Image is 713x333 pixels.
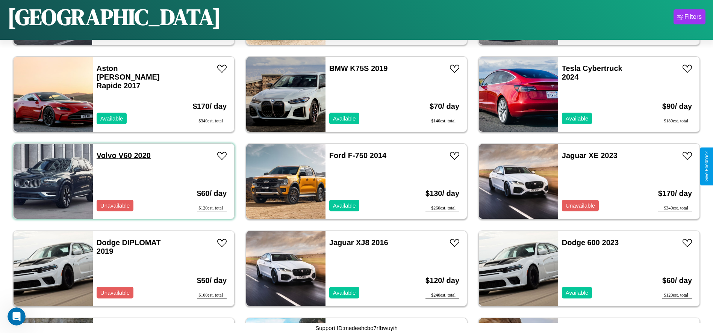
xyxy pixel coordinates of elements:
p: Available [333,200,356,211]
a: Jaguar XJ8 2016 [329,238,388,247]
div: $ 240 est. total [425,292,459,298]
button: Filters [674,9,705,24]
h3: $ 170 / day [658,182,692,205]
h3: $ 60 / day [197,182,227,205]
h3: $ 50 / day [197,269,227,292]
p: Unavailable [100,288,130,298]
h3: $ 130 / day [425,182,459,205]
h3: $ 90 / day [662,95,692,118]
div: $ 260 est. total [425,205,459,211]
div: $ 120 est. total [662,292,692,298]
p: Available [566,288,589,298]
a: Volvo V60 2020 [97,151,151,160]
p: Available [566,113,589,124]
p: Available [333,113,356,124]
h3: $ 170 / day [193,95,227,118]
p: Support ID: medeehcbo7rfbwuyih [315,323,397,333]
div: Give Feedback [704,151,709,182]
a: Dodge DIPLOMAT 2019 [97,238,161,255]
p: Available [333,288,356,298]
h3: $ 60 / day [662,269,692,292]
h3: $ 120 / day [425,269,459,292]
a: BMW K75S 2019 [329,64,388,72]
div: $ 340 est. total [658,205,692,211]
div: $ 100 est. total [197,292,227,298]
p: Unavailable [566,200,595,211]
div: $ 340 est. total [193,118,227,124]
p: Available [100,113,123,124]
h3: $ 70 / day [430,95,459,118]
div: $ 120 est. total [197,205,227,211]
a: Aston [PERSON_NAME] Rapide 2017 [97,64,160,90]
h1: [GEOGRAPHIC_DATA] [8,2,221,32]
a: Dodge 600 2023 [562,238,619,247]
p: Unavailable [100,200,130,211]
a: Jaguar XE 2023 [562,151,618,160]
div: Filters [684,13,702,21]
a: Tesla Cybertruck 2024 [562,64,622,81]
iframe: Intercom live chat [8,307,26,325]
div: $ 180 est. total [662,118,692,124]
div: $ 140 est. total [430,118,459,124]
a: Ford F-750 2014 [329,151,386,160]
